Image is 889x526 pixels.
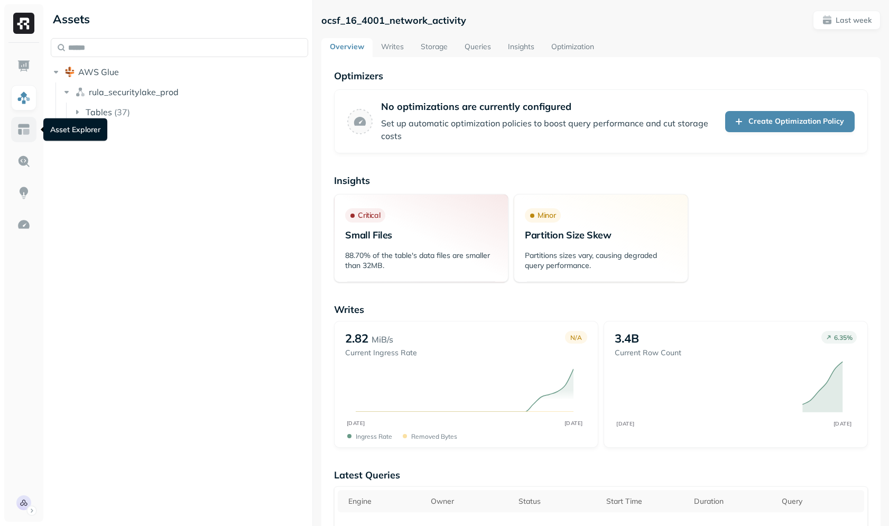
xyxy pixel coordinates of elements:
a: Queries [456,38,499,57]
span: rula_securitylake_prod [89,87,179,97]
p: Partitions sizes vary, causing degraded query performance. [525,251,677,271]
p: Removed bytes [411,432,457,440]
a: Writes [373,38,412,57]
tspan: [DATE] [564,420,583,427]
img: Asset Explorer [17,123,31,136]
p: Small Files [345,229,497,241]
img: namespace [75,87,86,97]
p: 6.35 % [834,334,853,342]
div: Engine [348,496,420,506]
a: Optimization [543,38,603,57]
p: MiB/s [372,333,393,346]
img: root [64,67,75,77]
p: Current Ingress Rate [345,348,417,358]
p: Insights [334,174,868,187]
img: Ryft [13,13,34,34]
p: Minor [538,210,555,220]
div: Duration [694,496,771,506]
div: Query [782,496,859,506]
button: Last week [813,11,881,30]
button: Tables(37) [72,104,309,121]
p: Latest Queries [334,469,868,481]
p: ( 37 ) [114,107,130,117]
a: Storage [412,38,456,57]
a: Overview [321,38,373,57]
p: 2.82 [345,331,368,346]
p: Critical [358,210,380,220]
tspan: [DATE] [834,420,852,427]
p: 88.70% of the table's data files are smaller than 32MB. [345,251,497,271]
p: Last week [836,15,872,25]
p: Set up automatic optimization policies to boost query performance and cut storage costs [381,117,717,142]
p: ocsf_16_4001_network_activity [321,14,466,26]
img: Rula [16,495,31,510]
img: Optimization [17,218,31,232]
div: Status [518,496,596,506]
button: AWS Glue [51,63,308,80]
tspan: [DATE] [347,420,365,427]
p: Partition Size Skew [525,229,677,241]
p: No optimizations are currently configured [381,100,717,113]
div: Asset Explorer [43,118,107,141]
tspan: [DATE] [616,420,635,427]
div: Owner [431,496,508,506]
p: Current Row Count [615,348,681,358]
img: Insights [17,186,31,200]
div: Assets [51,11,308,27]
p: Optimizers [334,70,868,82]
button: rula_securitylake_prod [61,84,309,100]
p: N/A [570,334,582,342]
a: Create Optimization Policy [725,111,855,132]
p: 3.4B [615,331,639,346]
span: AWS Glue [78,67,119,77]
a: Insights [499,38,543,57]
span: Tables [86,107,112,117]
p: Ingress Rate [356,432,392,440]
img: Assets [17,91,31,105]
p: Writes [334,303,868,316]
img: Query Explorer [17,154,31,168]
div: Start Time [606,496,683,506]
img: Dashboard [17,59,31,73]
